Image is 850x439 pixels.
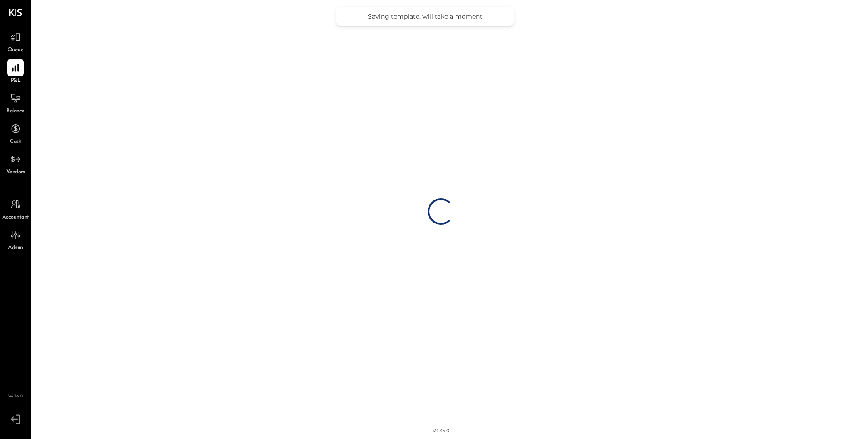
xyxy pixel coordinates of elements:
[0,29,31,54] a: Queue
[345,12,505,20] div: Saving template, will take a moment
[0,196,31,222] a: Accountant
[10,138,21,146] span: Cash
[8,244,23,252] span: Admin
[0,59,31,85] a: P&L
[8,46,24,54] span: Queue
[6,169,25,177] span: Vendors
[0,151,31,177] a: Vendors
[0,120,31,146] a: Cash
[433,427,449,435] div: v 4.34.0
[6,108,25,116] span: Balance
[0,90,31,116] a: Balance
[11,77,21,85] span: P&L
[2,214,29,222] span: Accountant
[0,227,31,252] a: Admin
